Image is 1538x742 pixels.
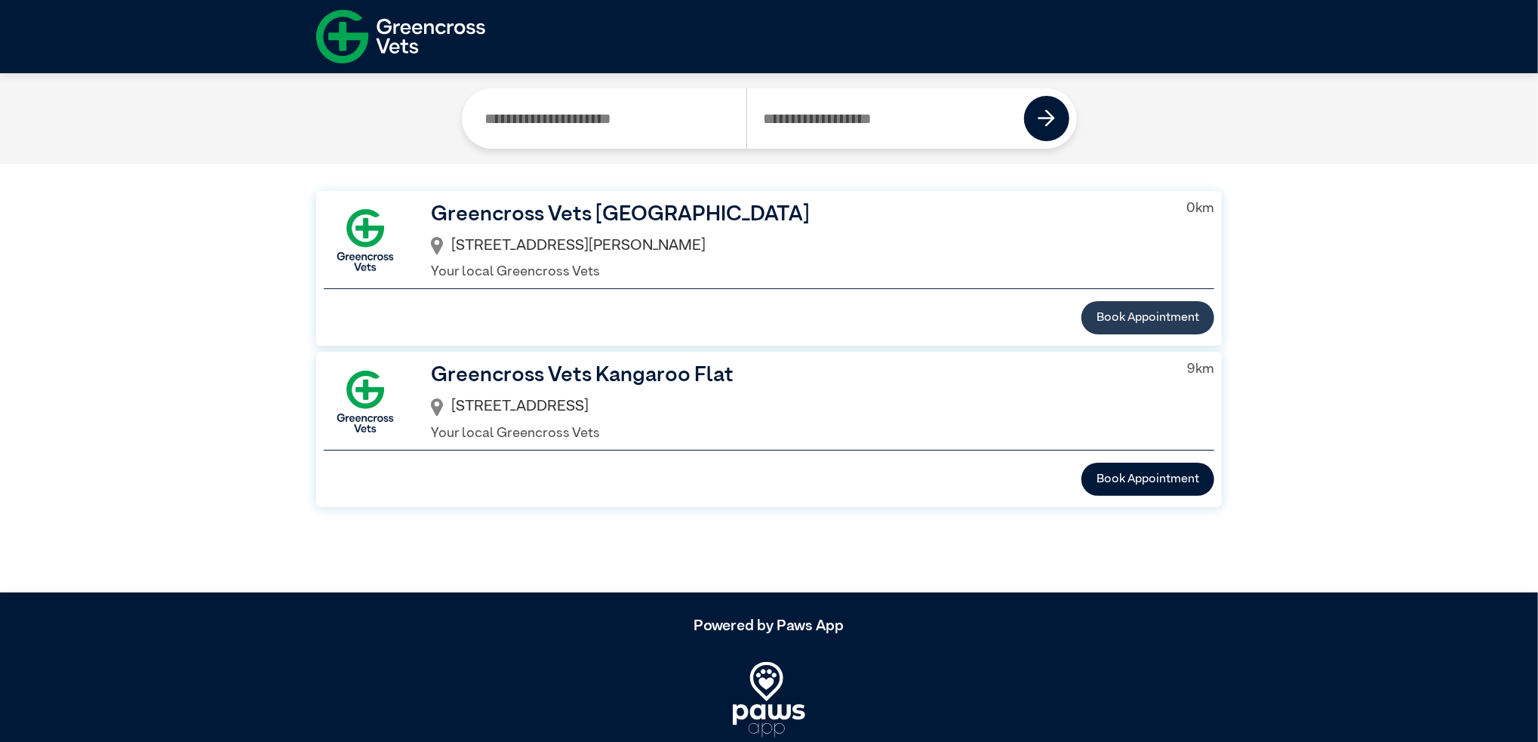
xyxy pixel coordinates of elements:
[431,391,1163,423] div: [STREET_ADDRESS]
[733,662,805,737] img: PawsApp
[324,199,407,282] img: GX-Square.png
[316,4,485,69] img: f-logo
[324,360,407,443] img: GX-Square.png
[1038,109,1056,128] img: icon-right
[431,199,1162,230] h3: Greencross Vets [GEOGRAPHIC_DATA]
[746,88,1025,149] input: Search by Postcode
[316,617,1222,635] h5: Powered by Paws App
[431,230,1162,263] div: [STREET_ADDRESS][PERSON_NAME]
[1187,359,1214,380] p: 9 km
[431,423,1163,444] p: Your local Greencross Vets
[1081,301,1214,334] button: Book Appointment
[431,359,1163,391] h3: Greencross Vets Kangaroo Flat
[1081,463,1214,496] button: Book Appointment
[1186,199,1214,219] p: 0 km
[469,88,747,149] input: Search by Clinic Name
[431,262,1162,282] p: Your local Greencross Vets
